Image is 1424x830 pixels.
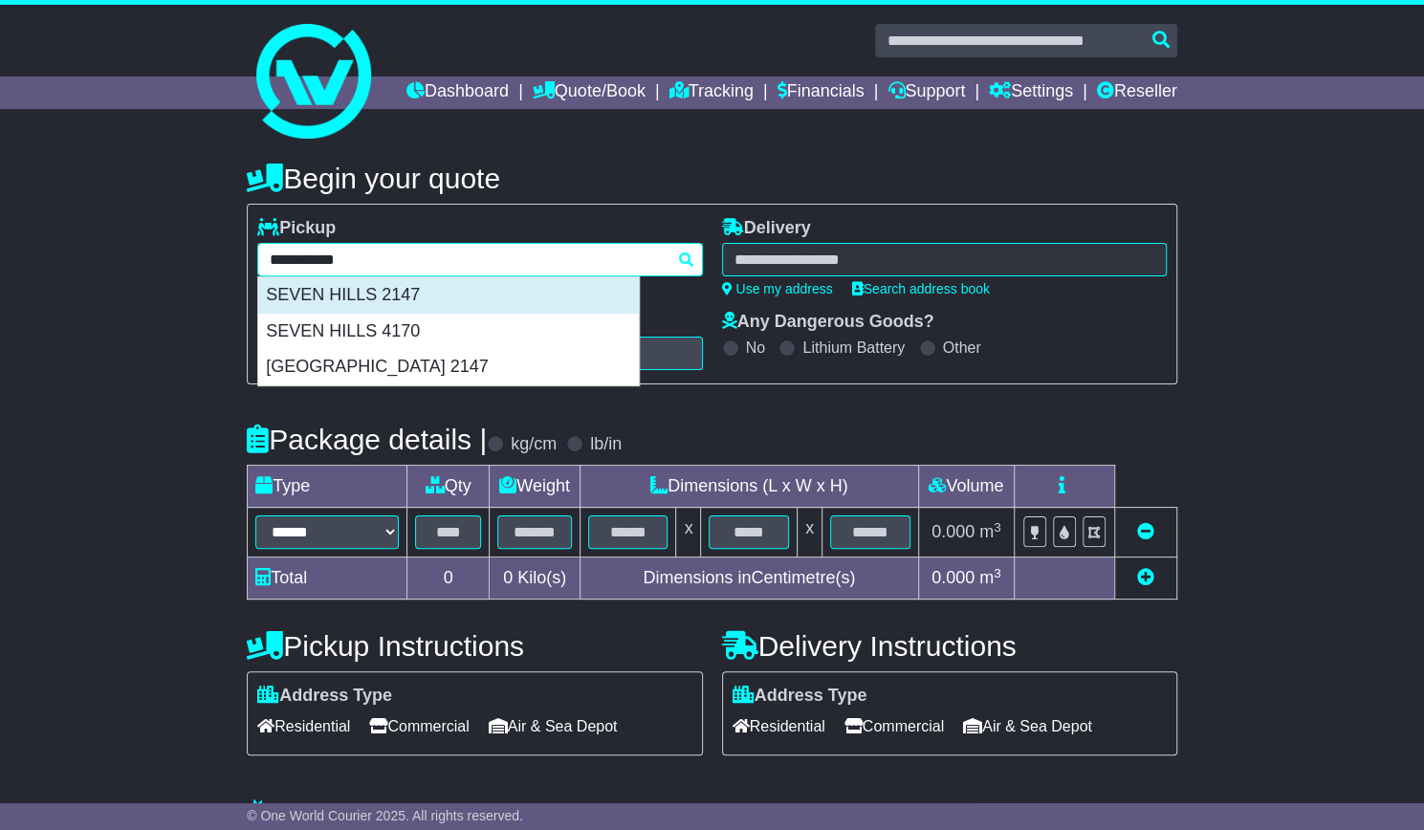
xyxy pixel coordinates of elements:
label: Pickup [257,218,336,239]
a: Reseller [1097,76,1177,109]
span: 0.000 [931,568,975,587]
a: Search address book [852,281,990,296]
td: Kilo(s) [490,557,581,600]
label: Delivery [722,218,811,239]
span: © One World Courier 2025. All rights reserved. [247,808,523,823]
a: Quote/Book [533,76,646,109]
span: Commercial [844,711,944,741]
span: 0.000 [931,522,975,541]
label: Address Type [257,686,392,707]
label: Lithium Battery [802,339,905,357]
label: No [746,339,765,357]
a: Add new item [1137,568,1154,587]
td: x [676,508,701,557]
span: 0 [503,568,513,587]
sup: 3 [994,520,1001,535]
typeahead: Please provide city [257,243,702,276]
label: Any Dangerous Goods? [722,312,934,333]
a: Dashboard [406,76,509,109]
span: Residential [733,711,825,741]
span: Air & Sea Depot [963,711,1092,741]
td: Qty [407,466,490,508]
span: m [979,568,1001,587]
span: Residential [257,711,350,741]
span: Commercial [369,711,469,741]
td: x [798,508,822,557]
a: Settings [989,76,1073,109]
td: Total [248,557,407,600]
h4: Begin your quote [247,163,1177,194]
h4: Warranty & Insurance [247,798,1177,830]
span: Air & Sea Depot [489,711,618,741]
label: kg/cm [511,434,557,455]
sup: 3 [994,566,1001,580]
span: m [979,522,1001,541]
div: [GEOGRAPHIC_DATA] 2147 [258,349,639,385]
td: Dimensions in Centimetre(s) [580,557,918,600]
td: Weight [490,466,581,508]
a: Financials [778,76,865,109]
a: Remove this item [1137,522,1154,541]
a: Use my address [722,281,833,296]
label: Other [943,339,981,357]
h4: Delivery Instructions [722,630,1177,662]
a: Tracking [668,76,753,109]
td: Type [248,466,407,508]
h4: Package details | [247,424,487,455]
td: Dimensions (L x W x H) [580,466,918,508]
td: Volume [918,466,1014,508]
label: Address Type [733,686,867,707]
a: Support [887,76,965,109]
div: SEVEN HILLS 4170 [258,314,639,350]
h4: Pickup Instructions [247,630,702,662]
div: SEVEN HILLS 2147 [258,277,639,314]
td: 0 [407,557,490,600]
label: lb/in [590,434,622,455]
